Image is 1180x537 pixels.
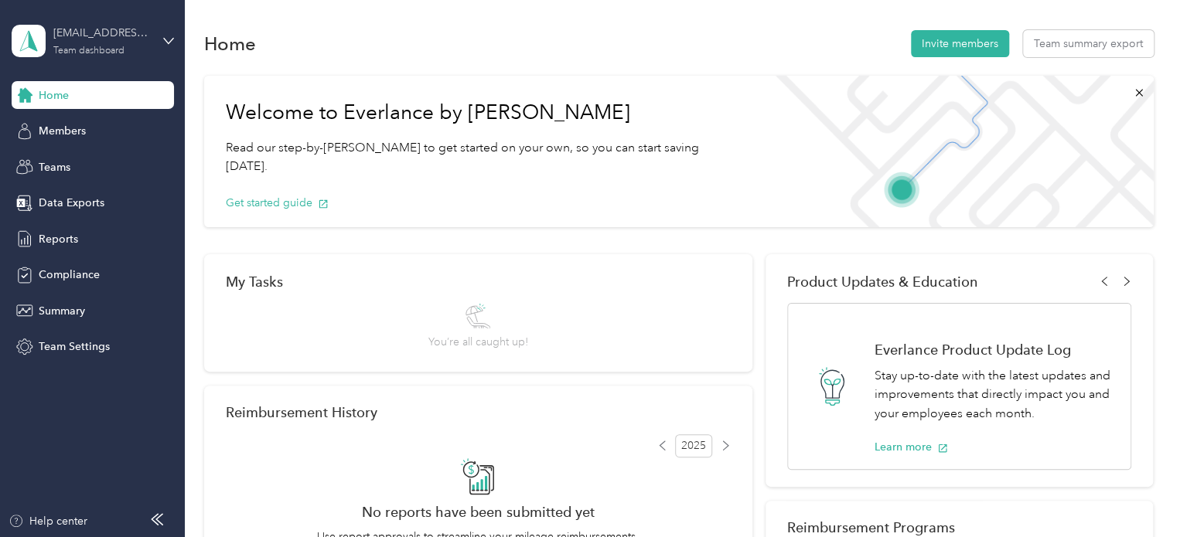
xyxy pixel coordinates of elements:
[226,195,329,211] button: Get started guide
[875,342,1114,358] h1: Everlance Product Update Log
[53,25,150,41] div: [EMAIL_ADDRESS][DOMAIN_NAME]
[787,519,1131,535] h2: Reimbursement Programs
[226,404,377,420] h2: Reimbursement History
[39,338,110,355] span: Team Settings
[428,334,528,350] span: You’re all caught up!
[675,434,712,457] span: 2025
[53,46,124,56] div: Team dashboard
[1093,450,1180,537] iframe: Everlance-gr Chat Button Frame
[39,303,85,319] span: Summary
[760,76,1153,227] img: Welcome to everlance
[39,123,86,139] span: Members
[226,274,731,290] div: My Tasks
[9,513,87,529] button: Help center
[39,267,100,283] span: Compliance
[204,36,256,52] h1: Home
[39,231,78,247] span: Reports
[226,504,731,520] h2: No reports have been submitted yet
[787,274,978,290] span: Product Updates & Education
[39,195,104,211] span: Data Exports
[39,159,70,175] span: Teams
[226,138,739,176] p: Read our step-by-[PERSON_NAME] to get started on your own, so you can start saving [DATE].
[226,100,739,125] h1: Welcome to Everlance by [PERSON_NAME]
[911,30,1009,57] button: Invite members
[39,87,69,104] span: Home
[1023,30,1154,57] button: Team summary export
[875,439,948,455] button: Learn more
[875,366,1114,423] p: Stay up-to-date with the latest updates and improvements that directly impact you and your employ...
